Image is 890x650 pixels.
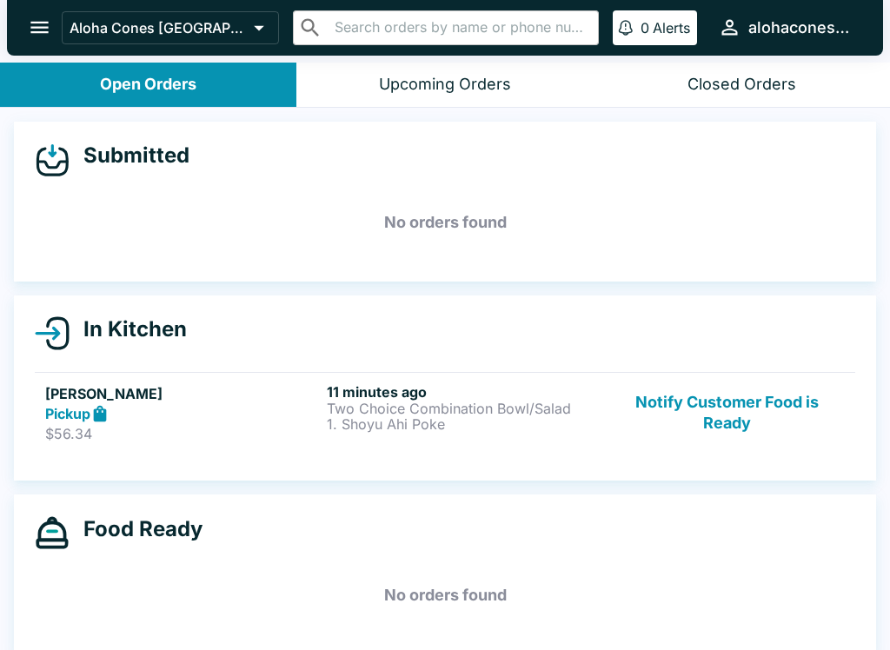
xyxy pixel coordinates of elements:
[748,17,855,38] div: alohaconesdenver
[62,11,279,44] button: Aloha Cones [GEOGRAPHIC_DATA]
[327,383,601,401] h6: 11 minutes ago
[609,383,845,443] button: Notify Customer Food is Ready
[35,372,855,454] a: [PERSON_NAME]Pickup$56.3411 minutes agoTwo Choice Combination Bowl/Salad1. Shoyu Ahi PokeNotify C...
[45,425,320,442] p: $56.34
[35,564,855,627] h5: No orders found
[711,9,862,46] button: alohaconesdenver
[653,19,690,36] p: Alerts
[70,516,203,542] h4: Food Ready
[687,75,796,95] div: Closed Orders
[641,19,649,36] p: 0
[35,191,855,254] h5: No orders found
[70,143,189,169] h4: Submitted
[379,75,511,95] div: Upcoming Orders
[70,316,187,342] h4: In Kitchen
[100,75,196,95] div: Open Orders
[70,19,247,36] p: Aloha Cones [GEOGRAPHIC_DATA]
[45,405,90,422] strong: Pickup
[329,16,591,40] input: Search orders by name or phone number
[327,416,601,432] p: 1. Shoyu Ahi Poke
[327,401,601,416] p: Two Choice Combination Bowl/Salad
[17,5,62,50] button: open drawer
[45,383,320,404] h5: [PERSON_NAME]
